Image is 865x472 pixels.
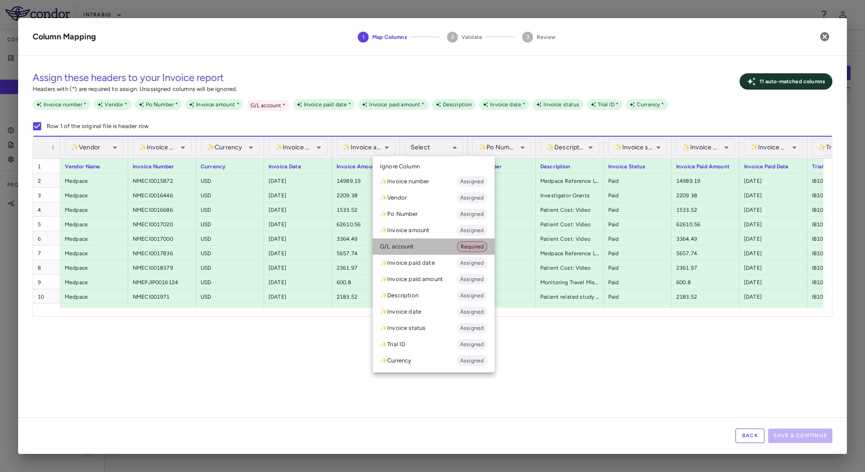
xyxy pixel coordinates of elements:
[373,271,495,287] li: ✨ Invoice paid amount
[457,291,487,300] span: Assigned
[373,190,495,206] li: ✨ Vendor
[373,353,495,369] li: ✨ Currency
[373,238,495,255] li: G/L account
[457,210,487,218] span: Assigned
[373,304,495,320] li: ✨ Invoice date
[373,320,495,336] li: ✨ Invoice status
[457,324,487,332] span: Assigned
[373,255,495,271] li: ✨ Invoice paid date
[457,357,487,365] span: Assigned
[380,162,420,171] span: Ignore Column
[457,275,487,283] span: Assigned
[373,222,495,238] li: ✨ Invoice amount
[373,206,495,222] li: ✨ Po Number
[373,173,495,190] li: ✨ Invoice number
[457,177,487,186] span: Assigned
[373,336,495,353] li: ✨ Trial ID
[373,287,495,304] li: ✨ Description
[457,194,487,202] span: Assigned
[457,226,487,234] span: Assigned
[457,259,487,267] span: Assigned
[457,308,487,316] span: Assigned
[457,243,487,251] span: Required
[457,340,487,348] span: Assigned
